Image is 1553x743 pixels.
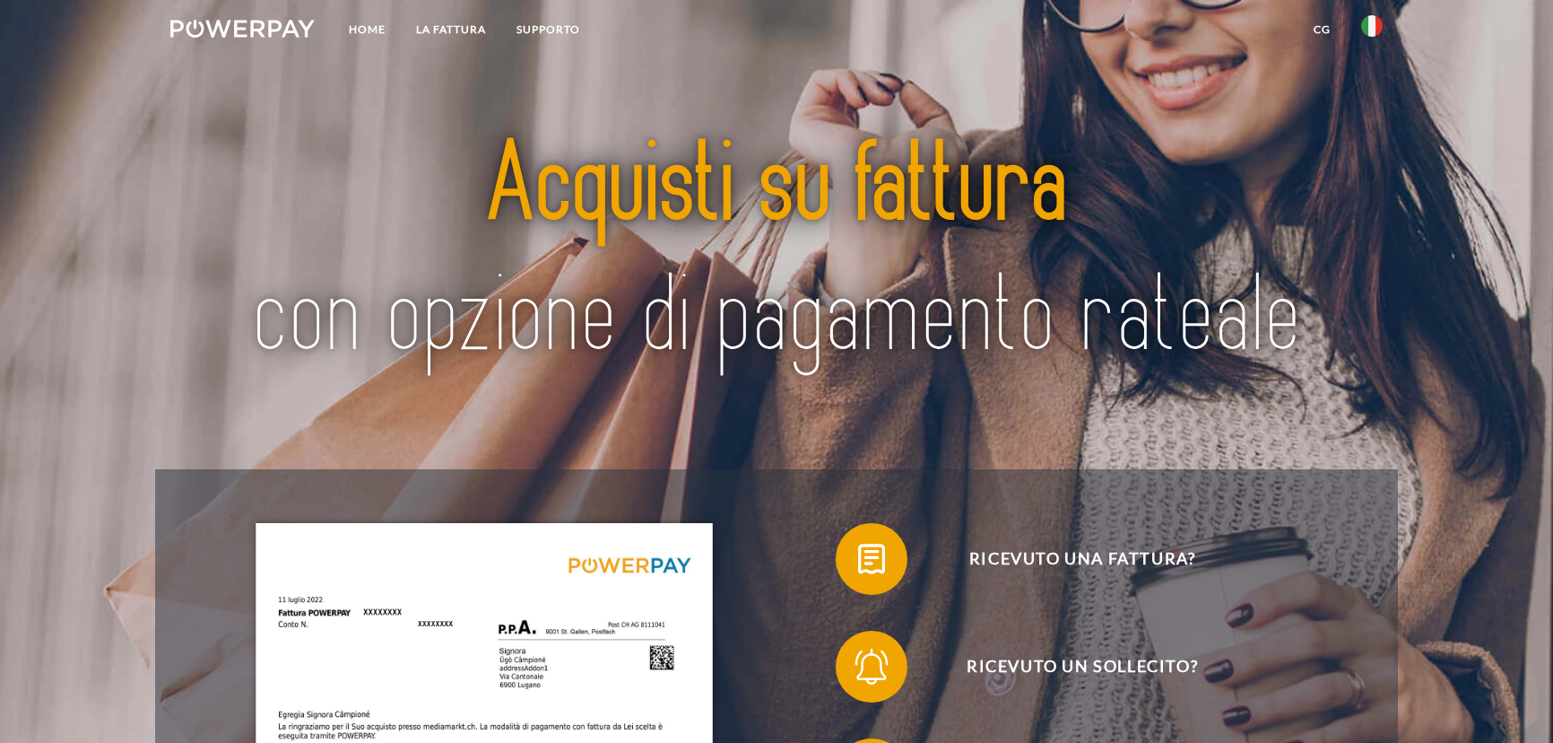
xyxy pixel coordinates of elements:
img: title-powerpay_it.svg [230,74,1323,431]
img: it [1361,15,1383,37]
button: Ricevuto un sollecito? [836,631,1302,703]
span: Ricevuto una fattura? [863,523,1302,595]
a: Supporto [501,13,595,46]
span: Ricevuto un sollecito? [863,631,1302,703]
button: Ricevuto una fattura? [836,523,1302,595]
img: logo-powerpay-white.svg [170,20,315,38]
a: CG [1298,13,1346,46]
a: LA FATTURA [401,13,501,46]
a: Home [334,13,401,46]
iframe: Pulsante per aprire la finestra di messaggistica [1481,671,1539,729]
img: qb_bell.svg [849,644,894,689]
img: qb_bill.svg [849,537,894,581]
